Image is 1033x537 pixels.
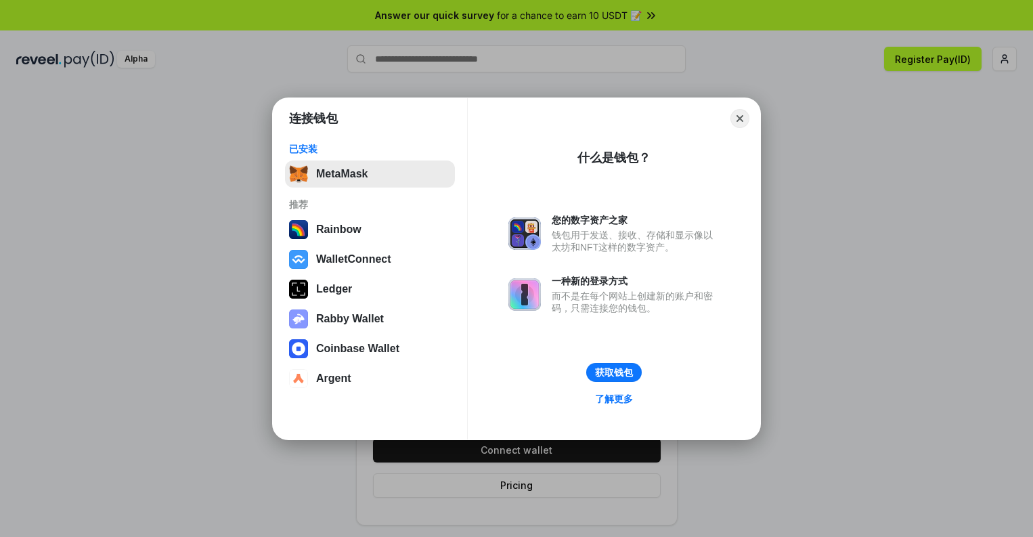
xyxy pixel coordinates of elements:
div: 获取钱包 [595,366,633,379]
div: 已安装 [289,143,451,155]
button: Rainbow [285,216,455,243]
button: 获取钱包 [586,363,642,382]
div: Coinbase Wallet [316,343,399,355]
img: svg+xml,%3Csvg%20xmlns%3D%22http%3A%2F%2Fwww.w3.org%2F2000%2Fsvg%22%20fill%3D%22none%22%20viewBox... [508,278,541,311]
img: svg+xml,%3Csvg%20width%3D%2228%22%20height%3D%2228%22%20viewBox%3D%220%200%2028%2028%22%20fill%3D... [289,339,308,358]
img: svg+xml,%3Csvg%20xmlns%3D%22http%3A%2F%2Fwww.w3.org%2F2000%2Fsvg%22%20width%3D%2228%22%20height%3... [289,280,308,299]
div: 钱包用于发送、接收、存储和显示像以太坊和NFT这样的数字资产。 [552,229,720,253]
div: 推荐 [289,198,451,211]
h1: 连接钱包 [289,110,338,127]
button: MetaMask [285,160,455,188]
img: svg+xml,%3Csvg%20width%3D%2228%22%20height%3D%2228%22%20viewBox%3D%220%200%2028%2028%22%20fill%3D... [289,369,308,388]
div: 一种新的登录方式 [552,275,720,287]
a: 了解更多 [587,390,641,408]
img: svg+xml,%3Csvg%20width%3D%22120%22%20height%3D%22120%22%20viewBox%3D%220%200%20120%20120%22%20fil... [289,220,308,239]
div: 而不是在每个网站上创建新的账户和密码，只需连接您的钱包。 [552,290,720,314]
button: Close [730,109,749,128]
div: Rainbow [316,223,361,236]
img: svg+xml,%3Csvg%20xmlns%3D%22http%3A%2F%2Fwww.w3.org%2F2000%2Fsvg%22%20fill%3D%22none%22%20viewBox... [289,309,308,328]
button: Argent [285,365,455,392]
div: Argent [316,372,351,385]
button: Ledger [285,276,455,303]
div: 了解更多 [595,393,633,405]
div: 什么是钱包？ [577,150,651,166]
div: MetaMask [316,168,368,180]
button: Coinbase Wallet [285,335,455,362]
img: svg+xml,%3Csvg%20width%3D%2228%22%20height%3D%2228%22%20viewBox%3D%220%200%2028%2028%22%20fill%3D... [289,250,308,269]
div: 您的数字资产之家 [552,214,720,226]
img: svg+xml,%3Csvg%20xmlns%3D%22http%3A%2F%2Fwww.w3.org%2F2000%2Fsvg%22%20fill%3D%22none%22%20viewBox... [508,217,541,250]
div: WalletConnect [316,253,391,265]
button: Rabby Wallet [285,305,455,332]
div: Ledger [316,283,352,295]
div: Rabby Wallet [316,313,384,325]
button: WalletConnect [285,246,455,273]
img: svg+xml,%3Csvg%20fill%3D%22none%22%20height%3D%2233%22%20viewBox%3D%220%200%2035%2033%22%20width%... [289,165,308,184]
